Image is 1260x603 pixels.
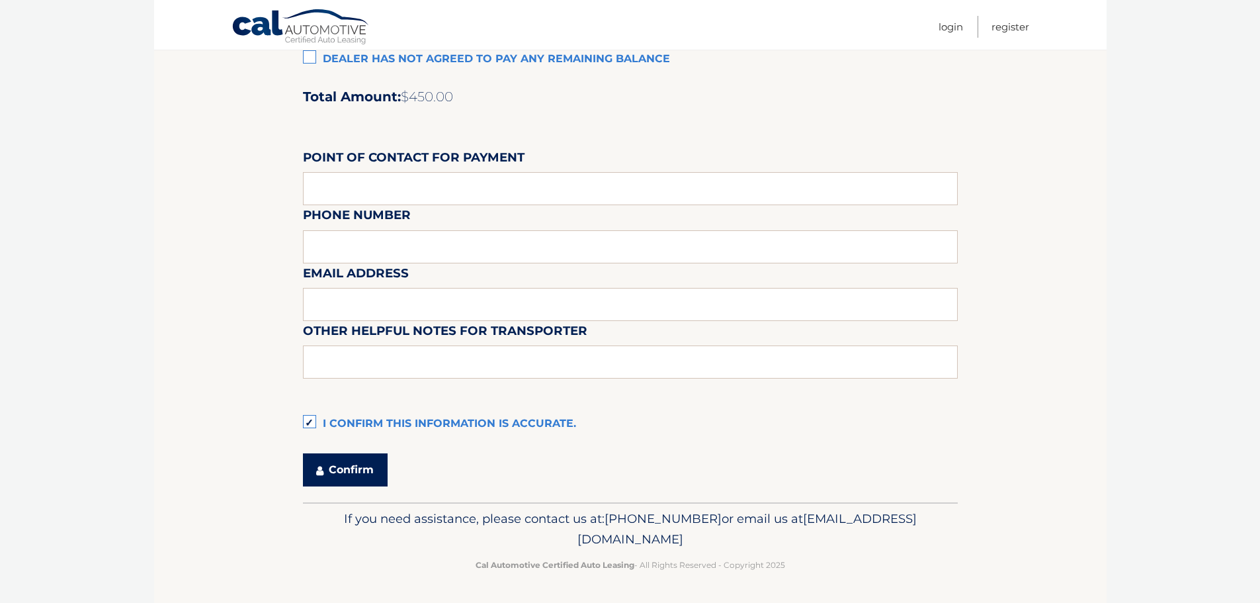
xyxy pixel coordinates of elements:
[401,89,453,105] span: $450.00
[303,46,958,73] label: Dealer has not agreed to pay any remaining balance
[303,148,525,172] label: Point of Contact for Payment
[605,511,722,526] span: [PHONE_NUMBER]
[303,263,409,288] label: Email Address
[312,558,949,572] p: - All Rights Reserved - Copyright 2025
[303,321,587,346] label: Other helpful notes for transporter
[991,16,1029,38] a: Register
[231,9,370,47] a: Cal Automotive
[312,508,949,551] p: If you need assistance, please contact us at: or email us at
[303,411,958,438] label: I confirm this information is accurate.
[476,560,634,570] strong: Cal Automotive Certified Auto Leasing
[303,89,958,105] h2: Total Amount:
[303,453,388,487] button: Confirm
[939,16,963,38] a: Login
